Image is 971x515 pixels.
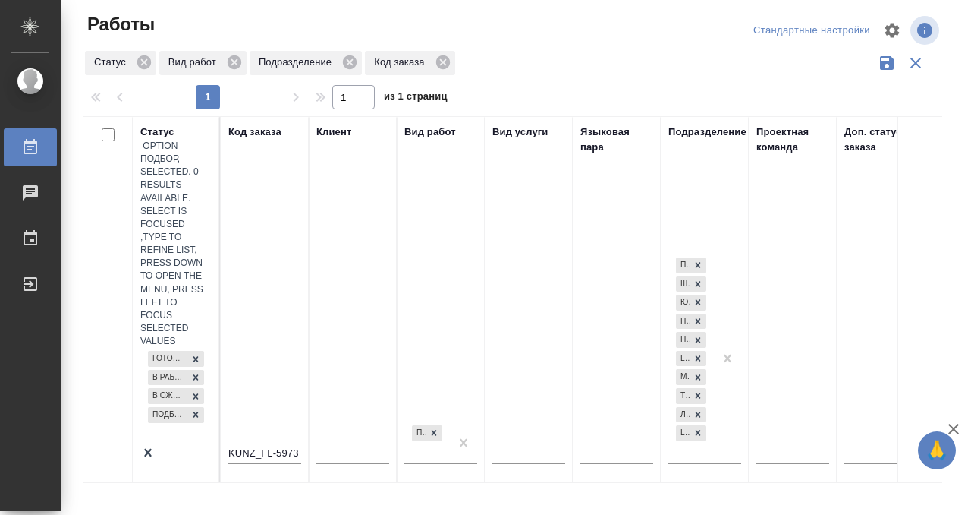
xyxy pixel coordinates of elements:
[146,406,206,425] div: Готов к работе, В работе, В ожидании, Подбор
[756,125,829,155] div: Проектная команда
[676,407,690,423] div: Локализация
[146,368,206,387] div: Готов к работе, В работе, В ожидании, Подбор
[148,407,187,423] div: Подбор
[94,55,131,70] p: Статус
[668,125,746,140] div: Подразделение
[844,125,924,155] div: Доп. статус заказа
[148,351,187,367] div: Готов к работе
[676,257,690,273] div: Прямая загрузка (шаблонные документы)
[168,55,222,70] p: Вид работ
[85,51,156,75] div: Статус
[146,387,206,406] div: Готов к работе, В работе, В ожидании, Подбор
[924,434,950,466] span: 🙏
[674,424,708,443] div: Прямая загрузка (шаблонные документы), Шаблонные документы, Юридический, Проектный офис, Проектна...
[674,406,708,425] div: Прямая загрузка (шаблонные документы), Шаблонные документы, Юридический, Проектный офис, Проектна...
[676,314,690,330] div: Проектный офис
[259,55,337,70] p: Подразделение
[676,425,690,441] div: LocQA
[148,370,187,386] div: В работе
[676,295,690,311] div: Юридический
[412,425,426,441] div: Приёмка по качеству
[676,276,690,292] div: Шаблонные документы
[228,125,281,140] div: Код заказа
[146,349,206,368] div: Готов к работе, В работе, В ожидании, Подбор
[674,293,708,312] div: Прямая загрузка (шаблонные документы), Шаблонные документы, Юридический, Проектный офис, Проектна...
[674,387,708,406] div: Прямая загрузка (шаблонные документы), Шаблонные документы, Юридический, Проектный офис, Проектна...
[374,55,429,70] p: Код заказа
[910,16,942,45] span: Посмотреть информацию
[676,388,690,404] div: Технический
[874,12,910,49] span: Настроить таблицу
[365,51,454,75] div: Код заказа
[901,49,930,77] button: Сбросить фильтры
[140,141,191,177] span: option Подбор, selected.
[872,49,901,77] button: Сохранить фильтры
[676,332,690,348] div: Проектная группа
[749,19,874,43] div: split button
[410,424,444,443] div: Приёмка по качеству
[918,431,956,469] button: 🙏
[674,275,708,294] div: Прямая загрузка (шаблонные документы), Шаблонные документы, Юридический, Проектный офис, Проектна...
[384,87,448,109] span: из 1 страниц
[674,368,708,387] div: Прямая загрузка (шаблонные документы), Шаблонные документы, Юридический, Проектный офис, Проектна...
[159,51,247,75] div: Вид работ
[148,388,187,404] div: В ожидании
[674,312,708,331] div: Прямая загрузка (шаблонные документы), Шаблонные документы, Юридический, Проектный офис, Проектна...
[674,349,708,368] div: Прямая загрузка (шаблонные документы), Шаблонные документы, Юридический, Проектный офис, Проектна...
[580,125,653,155] div: Языковая пара
[674,330,708,349] div: Прямая загрузка (шаблонные документы), Шаблонные документы, Юридический, Проектный офис, Проектна...
[676,351,690,367] div: LegalQA
[83,12,155,36] span: Работы
[404,125,456,140] div: Вид работ
[316,125,351,140] div: Клиент
[250,51,362,75] div: Подразделение
[676,369,690,385] div: Медицинский
[492,125,548,140] div: Вид услуги
[674,256,708,275] div: Прямая загрузка (шаблонные документы), Шаблонные документы, Юридический, Проектный офис, Проектна...
[140,125,174,140] div: Статус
